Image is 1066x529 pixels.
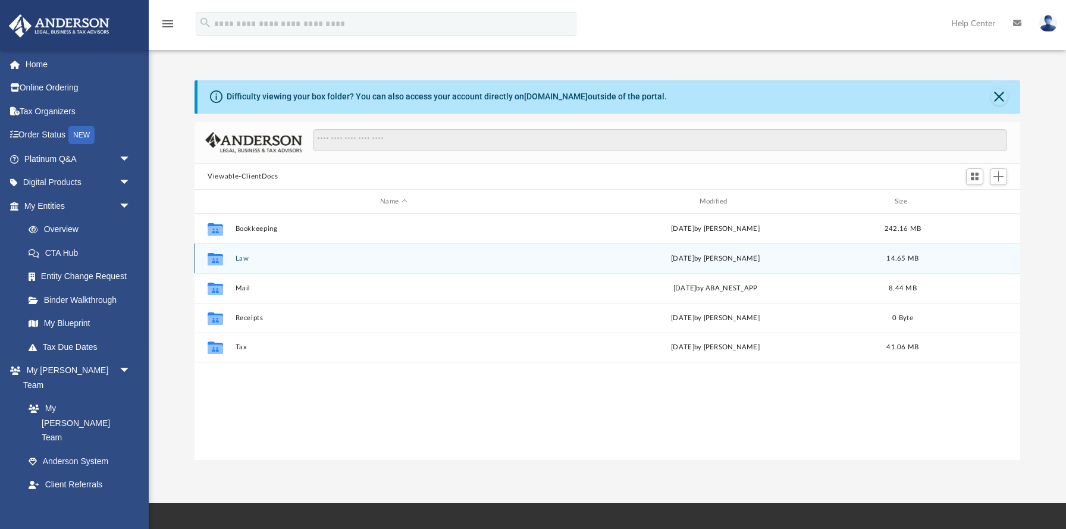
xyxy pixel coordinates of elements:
[932,196,1015,207] div: id
[8,171,149,195] a: Digital Productsarrow_drop_down
[236,255,552,262] button: Law
[8,99,149,123] a: Tax Organizers
[199,16,212,29] i: search
[68,126,95,144] div: NEW
[5,14,113,37] img: Anderson Advisors Platinum Portal
[990,168,1008,185] button: Add
[8,359,143,397] a: My [PERSON_NAME] Teamarrow_drop_down
[17,397,137,450] a: My [PERSON_NAME] Team
[892,315,913,321] span: 0 Byte
[557,224,874,234] div: [DATE] by [PERSON_NAME]
[17,241,149,265] a: CTA Hub
[1039,15,1057,32] img: User Pic
[236,344,552,352] button: Tax
[235,196,552,207] div: Name
[8,147,149,171] a: Platinum Q&Aarrow_drop_down
[119,359,143,383] span: arrow_drop_down
[991,89,1008,105] button: Close
[236,284,552,292] button: Mail
[161,23,175,31] a: menu
[119,194,143,218] span: arrow_drop_down
[313,129,1007,152] input: Search files and folders
[8,52,149,76] a: Home
[236,225,552,233] button: Bookkeeping
[17,335,149,359] a: Tax Due Dates
[557,283,874,294] div: [DATE] by ABA_NEST_APP
[557,342,874,353] div: [DATE] by [PERSON_NAME]
[524,92,588,101] a: [DOMAIN_NAME]
[8,194,149,218] a: My Entitiesarrow_drop_down
[557,313,874,324] div: [DATE] by [PERSON_NAME]
[119,147,143,171] span: arrow_drop_down
[887,255,919,262] span: 14.65 MB
[879,196,927,207] div: Size
[17,218,149,242] a: Overview
[17,449,143,473] a: Anderson System
[557,253,874,264] div: [DATE] by [PERSON_NAME]
[8,76,149,100] a: Online Ordering
[236,314,552,322] button: Receipts
[557,196,874,207] div: Modified
[8,123,149,148] a: Order StatusNEW
[200,196,230,207] div: id
[227,90,667,103] div: Difficulty viewing your box folder? You can also access your account directly on outside of the p...
[885,226,921,232] span: 242.16 MB
[119,171,143,195] span: arrow_drop_down
[17,312,143,336] a: My Blueprint
[161,17,175,31] i: menu
[887,344,919,350] span: 41.06 MB
[208,171,278,182] button: Viewable-ClientDocs
[17,265,149,289] a: Entity Change Request
[17,473,143,497] a: Client Referrals
[966,168,984,185] button: Switch to Grid View
[195,214,1020,460] div: grid
[889,285,917,292] span: 8.44 MB
[17,288,149,312] a: Binder Walkthrough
